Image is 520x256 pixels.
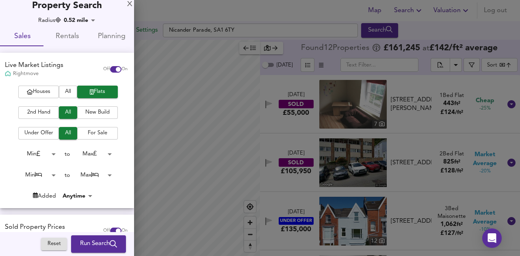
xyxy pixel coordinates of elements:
div: Open Intercom Messenger [482,228,502,248]
div: Max [70,148,115,160]
span: All [63,108,73,117]
div: to [65,171,70,179]
button: All [59,127,77,140]
button: New Build [77,106,118,119]
span: Off [103,228,110,234]
div: HM Land Registry [5,232,65,239]
span: Run Search [80,239,117,250]
button: Flats [77,86,118,98]
div: Anytime [60,192,95,200]
span: New Build [81,108,114,117]
button: For Sale [77,127,118,140]
span: On [121,66,128,73]
span: Under Offer [22,129,55,138]
span: Planning [94,30,129,43]
button: Under Offer [18,127,59,140]
div: Max [70,169,115,181]
div: 0.52 mile [61,16,98,24]
div: Radius [38,16,61,24]
span: Rentals [50,30,84,43]
span: Sales [5,30,40,43]
div: Sold Property Prices [5,223,65,232]
span: For Sale [81,129,114,138]
button: Run Search [71,236,126,253]
div: to [65,150,70,158]
div: Live Market Listings [5,61,63,70]
span: Reset [45,240,63,249]
span: Off [103,66,110,73]
button: All [59,86,77,98]
button: Houses [18,86,59,98]
span: On [121,228,128,234]
button: All [59,106,77,119]
span: All [63,87,73,97]
div: Rightmove [5,70,63,77]
img: Rightmove [5,71,11,77]
span: 2nd Hand [22,108,55,117]
button: 2nd Hand [18,106,59,119]
span: All [63,129,73,138]
div: X [127,2,132,7]
button: Reset [41,238,67,251]
span: Flats [81,87,114,97]
div: Min [14,169,58,181]
div: Min [14,148,58,160]
div: Added [33,192,56,200]
span: Houses [22,87,55,97]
